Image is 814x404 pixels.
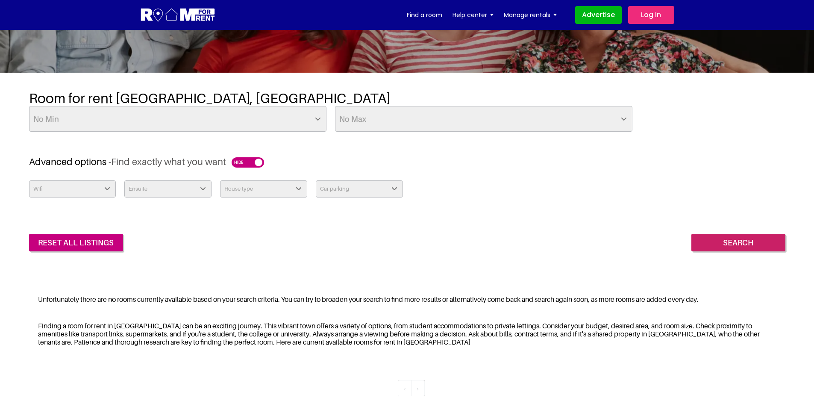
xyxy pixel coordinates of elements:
[29,234,123,252] a: reset all listings
[29,316,785,352] div: Finding a room for rent in [GEOGRAPHIC_DATA] can be an exciting journey. This vibrant town offers...
[628,6,674,24] a: Log in
[29,290,785,309] div: Unfortunately there are no rooms currently available based on your search criteria. You can try t...
[29,156,785,168] h3: Advanced options -
[140,7,216,23] img: Logo for Room for Rent, featuring a welcoming design with a house icon and modern typography
[398,380,411,396] li: « Previous
[575,6,622,24] a: Advertise
[453,9,494,21] a: Help center
[29,90,785,106] h2: Room for rent [GEOGRAPHIC_DATA], [GEOGRAPHIC_DATA]
[407,9,442,21] a: Find a room
[504,9,557,21] a: Manage rentals
[411,380,425,396] li: « Previous
[111,156,226,167] span: Find exactly what you want
[691,234,785,252] input: Search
